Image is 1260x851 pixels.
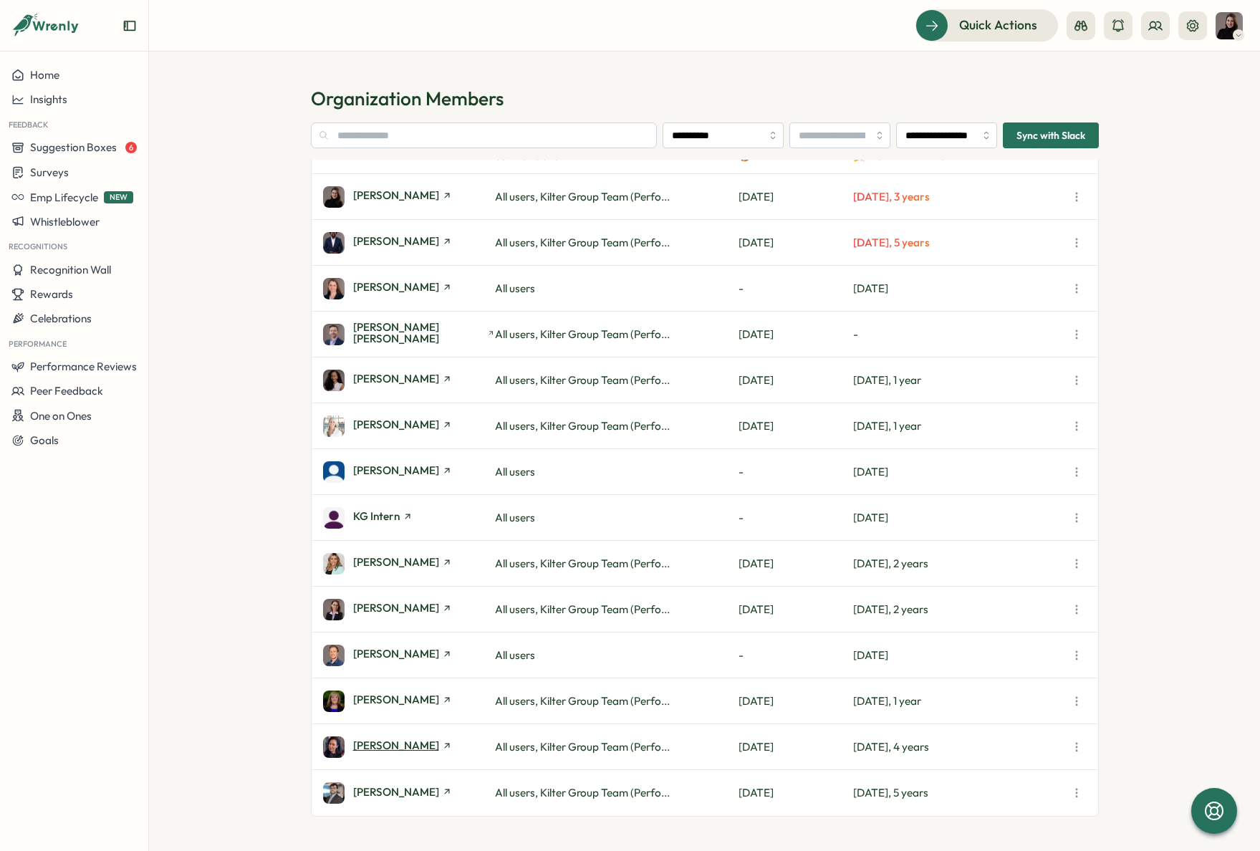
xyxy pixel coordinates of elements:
img: Andrea V. Farruggio [323,186,345,208]
p: [DATE], 5 years [853,235,1067,251]
p: [DATE] [853,510,1067,526]
span: Surveys [30,165,69,179]
button: Expand sidebar [122,19,137,33]
span: All users, Kilter Group Team (Perfo... [495,557,670,570]
a: Jennifer Ziesk[PERSON_NAME] [323,415,495,437]
a: Andrea V. Farruggio[PERSON_NAME] [323,186,495,208]
span: Insights [30,92,67,106]
a: Peter Egolf[PERSON_NAME] [323,645,495,666]
img: Stephanie Holston [323,691,345,712]
span: KG Intern [353,511,400,521]
span: [PERSON_NAME] [353,236,439,246]
span: All users, Kilter Group Team (Perfo... [495,419,670,433]
img: Lucy Curiel [323,553,345,574]
p: [DATE], 1 year [853,418,1067,434]
a: William Austin[PERSON_NAME] [323,782,495,804]
p: [DATE] [853,648,1067,663]
span: Rewards [30,287,73,301]
span: Quick Actions [959,16,1037,34]
img: Tiffany Brewster [323,736,345,758]
span: [PERSON_NAME] [353,740,439,751]
span: All users, Kilter Group Team (Perfo... [495,327,670,341]
span: All users [495,465,535,479]
span: Home [30,68,59,82]
span: Celebrations [30,312,92,325]
span: [PERSON_NAME] [353,787,439,797]
span: All users, Kilter Group Team (Perfo... [495,694,670,708]
p: - [739,510,853,526]
p: [DATE] [739,693,853,709]
span: 6 [125,142,137,153]
span: Sync with Slack [1016,123,1085,148]
span: Peer Feedback [30,384,103,398]
button: Sync with Slack [1003,122,1099,148]
a: Stephanie Holston[PERSON_NAME] [323,691,495,712]
p: - [739,281,853,297]
img: Peter Egolf [323,645,345,666]
p: [DATE], 2 years [853,556,1067,572]
p: [DATE] [739,739,853,755]
a: Tiffany Brewster[PERSON_NAME] [323,736,495,758]
p: - [739,648,853,663]
img: Christina White [323,278,345,299]
p: [DATE], 1 year [853,693,1067,709]
p: [DATE], 5 years [853,785,1067,801]
p: [DATE] [739,372,853,388]
p: [DATE], 2 years [853,602,1067,617]
p: [DATE], 4 years [853,739,1067,755]
a: Kaylee Glidden[PERSON_NAME] [323,461,495,483]
img: Jasmine Miller [323,370,345,391]
span: All users [495,282,535,295]
span: [PERSON_NAME] [353,282,439,292]
img: William Austin [323,782,345,804]
span: [PERSON_NAME] [353,465,439,476]
span: All users [495,648,535,662]
img: Kaylee Glidden [323,461,345,483]
a: Jasmine Miller[PERSON_NAME] [323,370,495,391]
a: Christina White[PERSON_NAME] [323,278,495,299]
span: All users, Kilter Group Team (Perfo... [495,373,670,387]
p: [DATE] [739,602,853,617]
p: [DATE] [739,556,853,572]
span: Performance Reviews [30,360,137,373]
span: [PERSON_NAME] [PERSON_NAME] [353,322,484,344]
span: [PERSON_NAME] [353,602,439,613]
p: [DATE] [739,327,853,342]
span: All users, Kilter Group Team (Perfo... [495,602,670,616]
p: - [853,327,1067,342]
img: Bobby Stroud [323,232,345,254]
span: Emp Lifecycle [30,191,98,204]
span: All users [495,511,535,524]
span: Goals [30,433,59,447]
img: KG Intern [323,507,345,529]
a: Bobby Stroud[PERSON_NAME] [323,232,495,254]
span: [PERSON_NAME] [353,557,439,567]
span: All users, Kilter Group Team (Perfo... [495,236,670,249]
span: [PERSON_NAME] [353,648,439,659]
a: Dyer McCabe[PERSON_NAME] [PERSON_NAME] [323,322,495,347]
a: Natalia Maselli[PERSON_NAME] [323,599,495,620]
span: NEW [104,191,133,203]
p: [DATE] [739,785,853,801]
h1: Organization Members [311,86,1099,111]
span: All users, Kilter Group Team (Perfo... [495,740,670,754]
p: [DATE] [739,235,853,251]
span: [PERSON_NAME] [353,373,439,384]
span: One on Ones [30,409,92,423]
img: Andrea V. Farruggio [1216,12,1243,39]
img: Dyer McCabe [323,324,345,345]
p: [DATE], 3 years [853,189,1067,205]
p: [DATE] [853,464,1067,480]
button: Quick Actions [915,9,1058,41]
span: Suggestion Boxes [30,140,117,154]
p: [DATE], 1 year [853,372,1067,388]
span: All users, Kilter Group Team (Perfo... [495,190,670,203]
span: Recognition Wall [30,263,111,277]
p: [DATE] [739,189,853,205]
span: [PERSON_NAME] [353,419,439,430]
span: [PERSON_NAME] [353,694,439,705]
span: All users, Kilter Group Team (Perfo... [495,786,670,799]
a: Lucy Curiel[PERSON_NAME] [323,553,495,574]
img: Jennifer Ziesk [323,415,345,437]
